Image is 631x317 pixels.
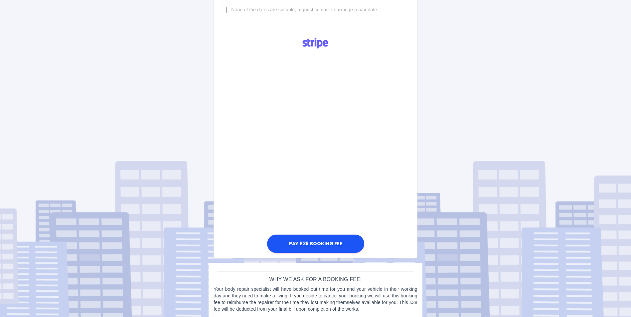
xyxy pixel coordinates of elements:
img: Logo [299,35,332,51]
button: Pay £38 Booking Fee [267,235,364,253]
p: Your body repair specialist will have booked out time for you and your vehicle in their working d... [214,286,417,312]
h6: Why we ask for a booking fee: [214,275,417,284]
span: None of the dates are suitable, request contact to arrange repair date. [231,7,378,13]
iframe: 安全支付輸入框 [265,53,365,233]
